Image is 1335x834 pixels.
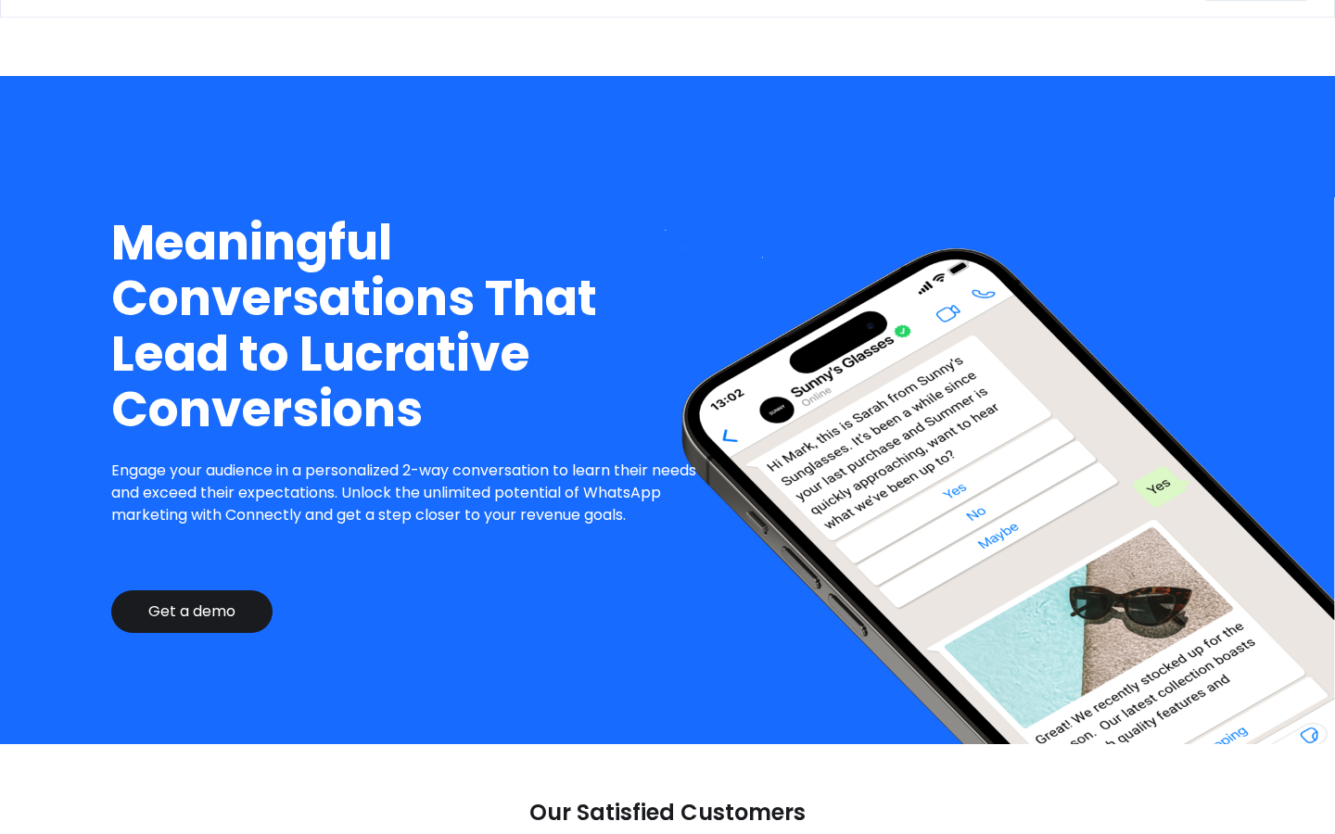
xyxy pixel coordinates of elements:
h1: Meaningful Conversations That Lead to Lucrative Conversions [111,215,711,437]
p: Engage your audience in a personalized 2-way conversation to learn their needs and exceed their e... [111,460,711,526]
ul: Language list [37,802,111,828]
p: Our Satisfied Customers [529,800,806,826]
aside: Language selected: English [19,802,111,828]
a: Get a demo [111,590,273,633]
div: Get a demo [148,602,235,621]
